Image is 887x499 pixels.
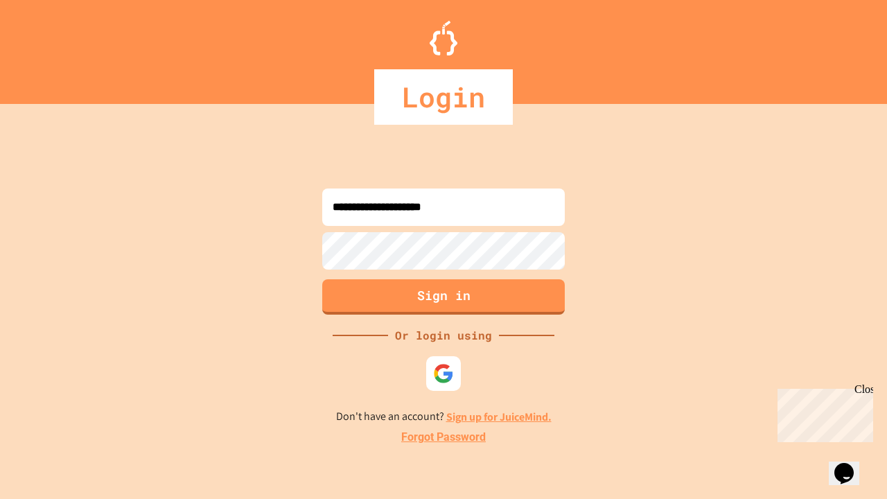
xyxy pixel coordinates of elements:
a: Sign up for JuiceMind. [446,410,552,424]
p: Don't have an account? [336,408,552,426]
div: Chat with us now!Close [6,6,96,88]
div: Login [374,69,513,125]
button: Sign in [322,279,565,315]
iframe: chat widget [772,383,873,442]
img: google-icon.svg [433,363,454,384]
a: Forgot Password [401,429,486,446]
iframe: chat widget [829,444,873,485]
div: Or login using [388,327,499,344]
img: Logo.svg [430,21,457,55]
